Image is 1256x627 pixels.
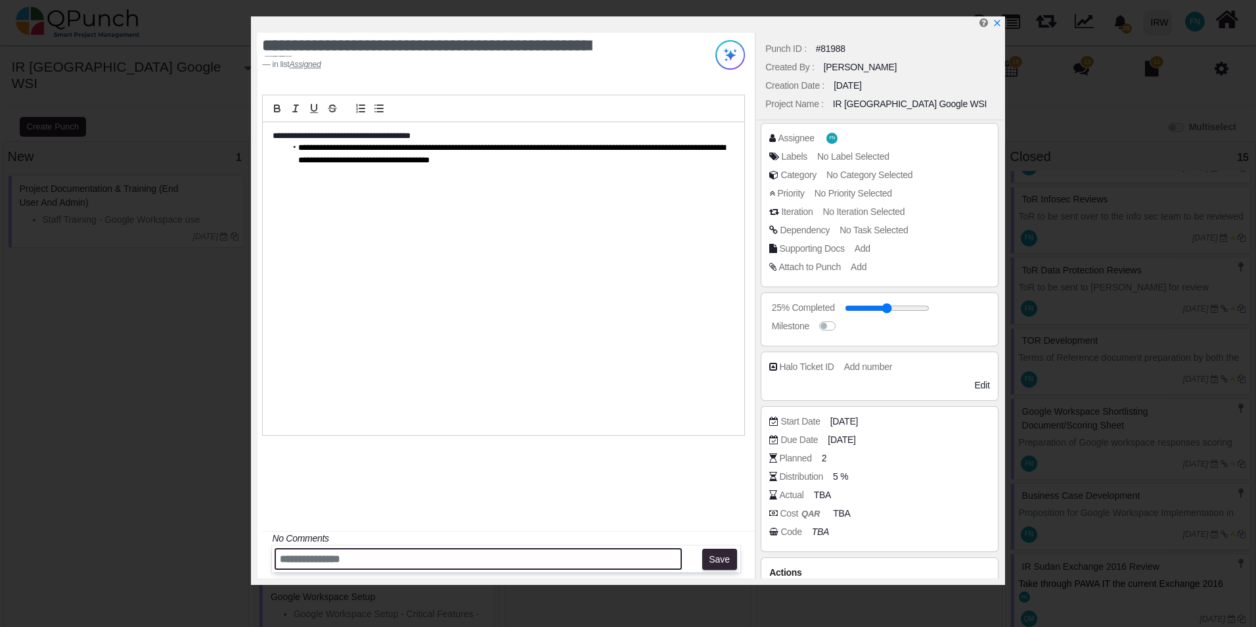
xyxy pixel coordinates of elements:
div: Distribution [779,470,823,484]
span: [DATE] [830,415,858,429]
span: Edit [975,380,990,390]
img: Try writing with AI [715,40,745,70]
span: Francis Ndichu [826,133,838,144]
b: QAR [801,509,820,519]
div: Actual [779,488,803,502]
div: Labels [781,150,807,164]
span: 5 % [833,470,848,484]
div: Creation Date : [765,79,824,93]
span: No Category Selected [826,170,912,180]
div: Category [780,168,817,182]
div: Halo Ticket ID [779,360,834,374]
div: Created By : [765,60,814,74]
div: Dependency [780,223,830,237]
div: Milestone [772,319,809,333]
div: Punch ID : [765,42,807,56]
div: Priority [777,187,804,200]
span: Add [855,243,870,254]
span: No Priority Selected [815,188,892,198]
span: TBA [814,488,831,502]
div: Attach to Punch [778,260,841,274]
span: TBA [833,507,850,521]
div: [DATE] [834,79,861,93]
span: [DATE] [828,433,855,447]
i: TBA [812,526,829,537]
span: Actions [769,567,801,578]
button: Save [702,549,737,570]
u: Assigned [289,60,321,69]
div: Start Date [780,415,820,429]
svg: x [993,18,1002,28]
div: [PERSON_NAME] [824,60,897,74]
div: Code [780,525,801,539]
span: No Label Selected [817,151,889,162]
div: Planned [779,452,811,465]
span: 2 [822,452,827,465]
div: #81988 [816,42,845,56]
i: Edit Punch [979,18,988,28]
span: No Iteration Selected [823,206,905,217]
div: Iteration [781,205,813,219]
div: Due Date [780,433,818,447]
div: IR [GEOGRAPHIC_DATA] Google WSI [833,97,987,111]
div: Project Name : [765,97,824,111]
span: FN [830,136,836,141]
i: No Comments [272,533,328,544]
span: No Task Selected [840,225,908,235]
div: Cost [780,507,823,521]
footer: in list [262,58,661,70]
cite: Source Title [289,60,321,69]
div: Assignee [778,131,814,145]
span: Add number [844,361,892,372]
div: 25% Completed [772,301,835,315]
div: Supporting Docs [779,242,844,256]
span: Add [851,262,866,272]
